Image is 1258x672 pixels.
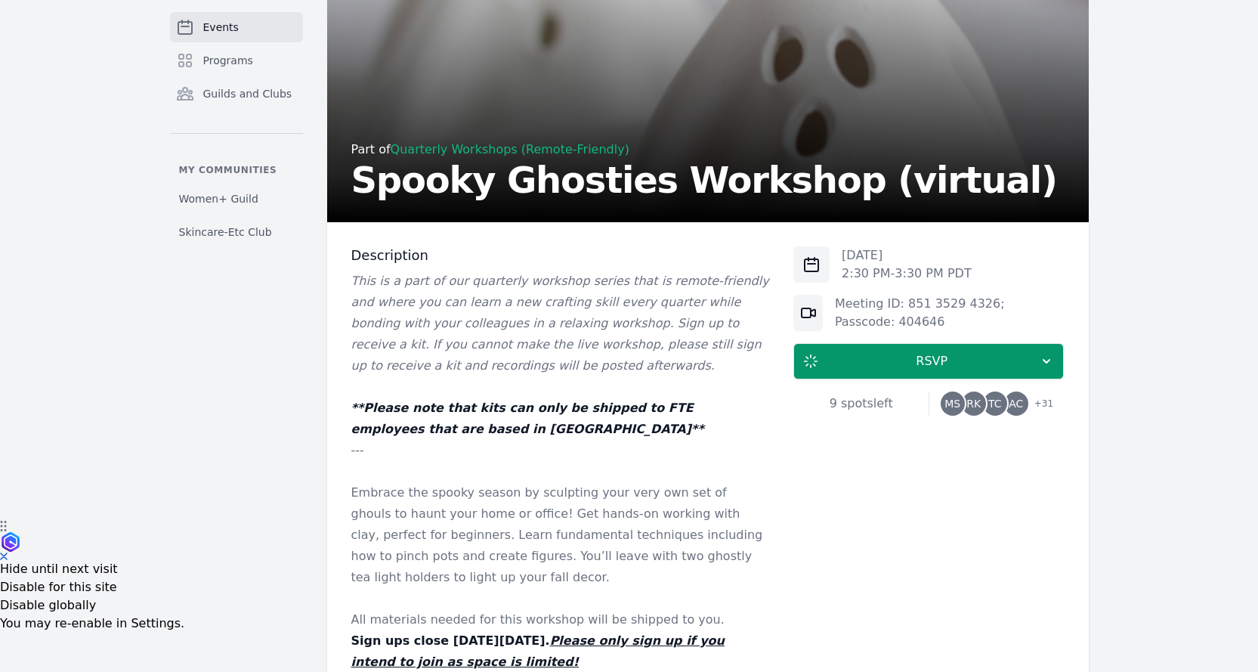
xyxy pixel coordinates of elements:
[351,162,1057,198] h2: Spooky Ghosties Workshop (virtual)
[351,482,770,588] p: Embrace the spooky season by sculpting your very own set of ghouls to haunt your home or office! ...
[988,398,1002,409] span: TC
[351,440,770,461] p: ---
[793,343,1064,379] button: RSVP
[203,86,292,101] span: Guilds and Clubs
[203,20,239,35] span: Events
[351,274,769,373] em: This is a part of our quarterly workshop series that is remote-friendly and where you can learn a...
[1025,395,1053,416] span: + 31
[170,45,303,76] a: Programs
[944,398,960,409] span: MS
[351,401,704,436] em: **Please note that kits can only be shipped to FTE employees that are based in [GEOGRAPHIC_DATA]**
[966,398,981,409] span: RK
[170,164,303,176] p: My communities
[835,296,1005,329] a: Meeting ID: 851 3529 4326; Passcode: 404646
[170,79,303,109] a: Guilds and Clubs
[170,12,303,246] nav: Sidebar
[351,633,725,669] strong: Sign ups close [DATE][DATE].
[824,352,1039,370] span: RSVP
[351,633,725,669] u: Please only sign up if you intend to join as space is limited!
[1009,398,1023,409] span: AC
[170,12,303,42] a: Events
[203,53,253,68] span: Programs
[351,246,770,265] h3: Description
[391,142,629,156] a: Quarterly Workshops (Remote-Friendly)
[170,218,303,246] a: Skincare-Etc Club
[793,395,929,413] div: 9 spots left
[351,609,770,630] p: All materials needed for this workshop will be shipped to you.
[170,185,303,212] a: Women+ Guild
[351,141,1057,159] div: Part of
[179,225,272,240] span: Skincare-Etc Club
[179,191,258,206] span: Women+ Guild
[842,246,972,265] p: [DATE]
[842,265,972,283] p: 2:30 PM - 3:30 PM PDT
